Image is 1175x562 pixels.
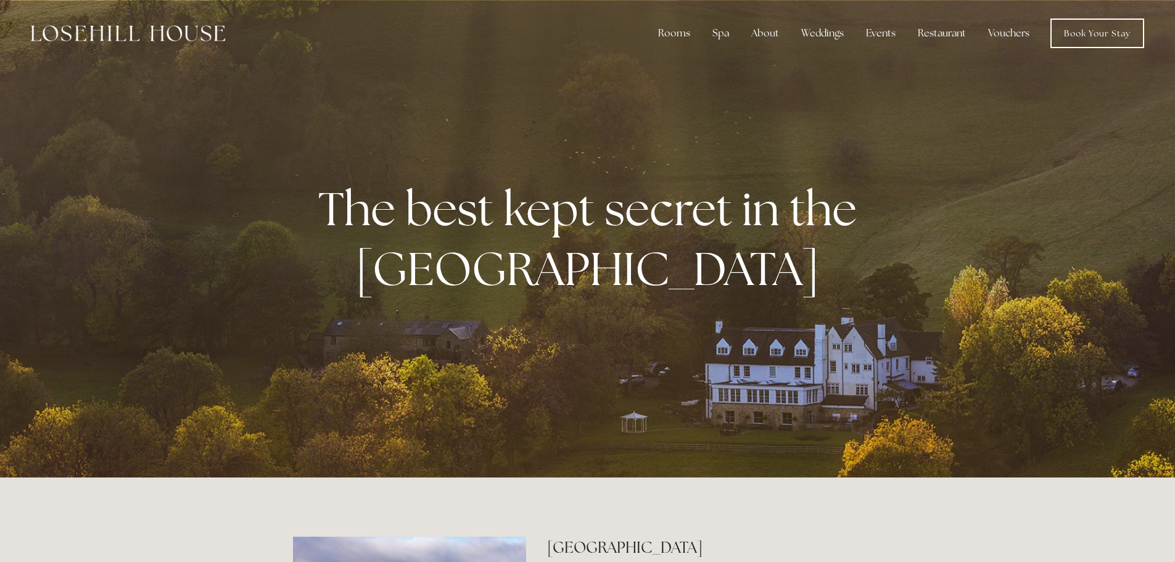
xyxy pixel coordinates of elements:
[703,21,739,46] div: Spa
[1050,19,1144,48] a: Book Your Stay
[31,25,225,41] img: Losehill House
[318,178,867,299] strong: The best kept secret in the [GEOGRAPHIC_DATA]
[741,21,789,46] div: About
[547,537,882,558] h2: [GEOGRAPHIC_DATA]
[908,21,976,46] div: Restaurant
[648,21,700,46] div: Rooms
[978,21,1039,46] a: Vouchers
[856,21,905,46] div: Events
[791,21,854,46] div: Weddings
